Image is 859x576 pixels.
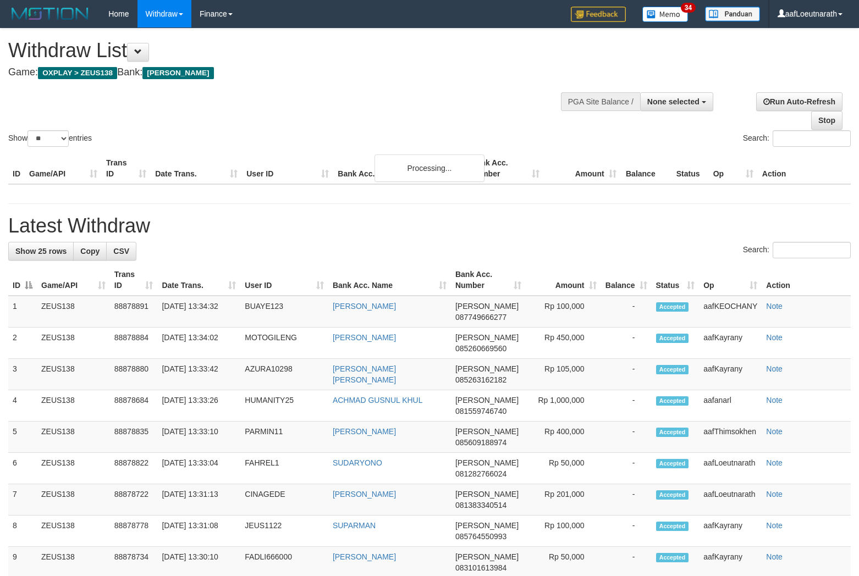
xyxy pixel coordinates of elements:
td: aafKayrany [699,328,762,359]
th: Balance [621,153,672,184]
a: Copy [73,242,107,261]
td: 88878880 [110,359,158,390]
a: SUPARMAN [333,521,376,530]
td: aafanarl [699,390,762,422]
td: HUMANITY25 [240,390,328,422]
td: - [601,484,652,516]
span: Copy 087749666277 to clipboard [455,313,506,322]
span: Copy 085263162182 to clipboard [455,375,506,384]
span: Copy 085260669560 to clipboard [455,344,506,353]
td: Rp 100,000 [526,296,601,328]
td: - [601,359,652,390]
span: Accepted [656,553,689,562]
label: Show entries [8,130,92,147]
span: [PERSON_NAME] [455,521,519,530]
td: Rp 100,000 [526,516,601,547]
div: Processing... [375,154,484,182]
a: Show 25 rows [8,242,74,261]
a: CSV [106,242,136,261]
td: [DATE] 13:33:10 [157,422,240,453]
th: Status [672,153,709,184]
td: 88878891 [110,296,158,328]
th: Game/API [25,153,102,184]
span: Copy [80,247,100,256]
a: ACHMAD GUSNUL KHUL [333,396,423,405]
td: Rp 1,000,000 [526,390,601,422]
a: Note [766,521,783,530]
th: User ID [242,153,333,184]
td: [DATE] 13:31:08 [157,516,240,547]
td: 4 [8,390,37,422]
input: Search: [773,242,851,258]
div: PGA Site Balance / [561,92,640,111]
span: Copy 085609188974 to clipboard [455,438,506,447]
td: 88878684 [110,390,158,422]
th: Bank Acc. Number [466,153,543,184]
td: 3 [8,359,37,390]
span: Accepted [656,396,689,406]
select: Showentries [27,130,69,147]
input: Search: [773,130,851,147]
th: Action [758,153,851,184]
th: Bank Acc. Number: activate to sort column ascending [451,264,526,296]
td: ZEUS138 [37,516,110,547]
a: [PERSON_NAME] [333,427,396,436]
td: [DATE] 13:33:42 [157,359,240,390]
td: [DATE] 13:34:32 [157,296,240,328]
span: Accepted [656,490,689,500]
h4: Game: Bank: [8,67,561,78]
h1: Withdraw List [8,40,561,62]
span: [PERSON_NAME] [142,67,213,79]
a: [PERSON_NAME] [333,333,396,342]
td: AZURA10298 [240,359,328,390]
a: Note [766,552,783,561]
th: ID: activate to sort column descending [8,264,37,296]
span: Show 25 rows [15,247,67,256]
th: Amount [544,153,621,184]
span: [PERSON_NAME] [455,396,519,405]
td: MOTOGILENG [240,328,328,359]
td: aafLoeutnarath [699,484,762,516]
span: 34 [681,3,696,13]
td: 1 [8,296,37,328]
th: Trans ID [102,153,151,184]
td: ZEUS138 [37,453,110,484]
td: 88878822 [110,453,158,484]
th: Op [709,153,758,184]
td: ZEUS138 [37,359,110,390]
a: Note [766,396,783,405]
span: [PERSON_NAME] [455,458,519,467]
th: User ID: activate to sort column ascending [240,264,328,296]
td: 88878835 [110,422,158,453]
span: [PERSON_NAME] [455,333,519,342]
td: - [601,516,652,547]
span: Accepted [656,428,689,437]
a: [PERSON_NAME] [PERSON_NAME] [333,364,396,384]
td: - [601,296,652,328]
a: Note [766,427,783,436]
td: BUAYE123 [240,296,328,328]
span: Accepted [656,365,689,374]
td: aafLoeutnarath [699,453,762,484]
a: [PERSON_NAME] [333,490,396,499]
td: aafKayrany [699,516,762,547]
th: Amount: activate to sort column ascending [526,264,601,296]
span: OXPLAY > ZEUS138 [38,67,117,79]
span: Accepted [656,334,689,343]
a: Note [766,302,783,311]
th: Balance: activate to sort column ascending [601,264,652,296]
span: [PERSON_NAME] [455,490,519,499]
label: Search: [743,130,851,147]
span: Copy 085764550993 to clipboard [455,532,506,541]
td: ZEUS138 [37,296,110,328]
td: [DATE] 13:33:26 [157,390,240,422]
span: Copy 081383340514 to clipboard [455,501,506,509]
td: JEUS1122 [240,516,328,547]
span: CSV [113,247,129,256]
span: Accepted [656,522,689,531]
td: 2 [8,328,37,359]
img: Feedback.jpg [571,7,626,22]
td: 88878884 [110,328,158,359]
td: aafThimsokhen [699,422,762,453]
th: Bank Acc. Name [333,153,466,184]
